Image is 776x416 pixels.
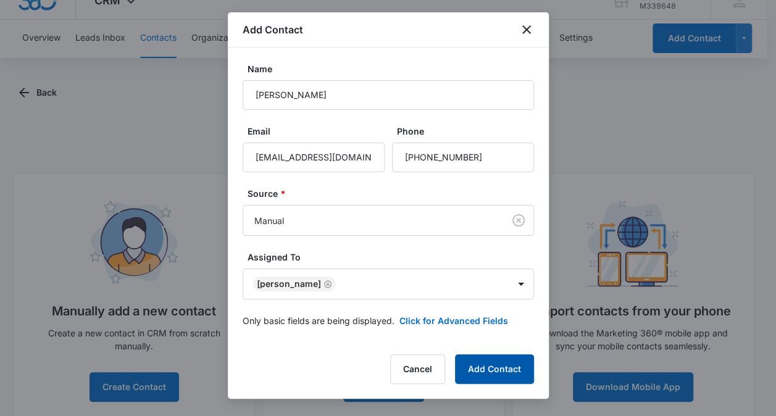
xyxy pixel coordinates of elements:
[519,22,534,37] button: close
[321,280,332,288] div: Remove Esther Nwachuku
[397,125,539,138] label: Phone
[243,314,394,327] p: Only basic fields are being displayed.
[455,354,534,384] button: Add Contact
[243,80,534,110] input: Name
[509,210,528,230] button: Clear
[399,314,508,327] button: Click for Advanced Fields
[257,280,321,288] div: [PERSON_NAME]
[248,251,539,264] label: Assigned To
[248,125,390,138] label: Email
[248,62,539,75] label: Name
[243,22,303,37] h1: Add Contact
[392,143,534,172] input: Phone
[390,354,445,384] button: Cancel
[243,143,385,172] input: Email
[248,187,539,200] label: Source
